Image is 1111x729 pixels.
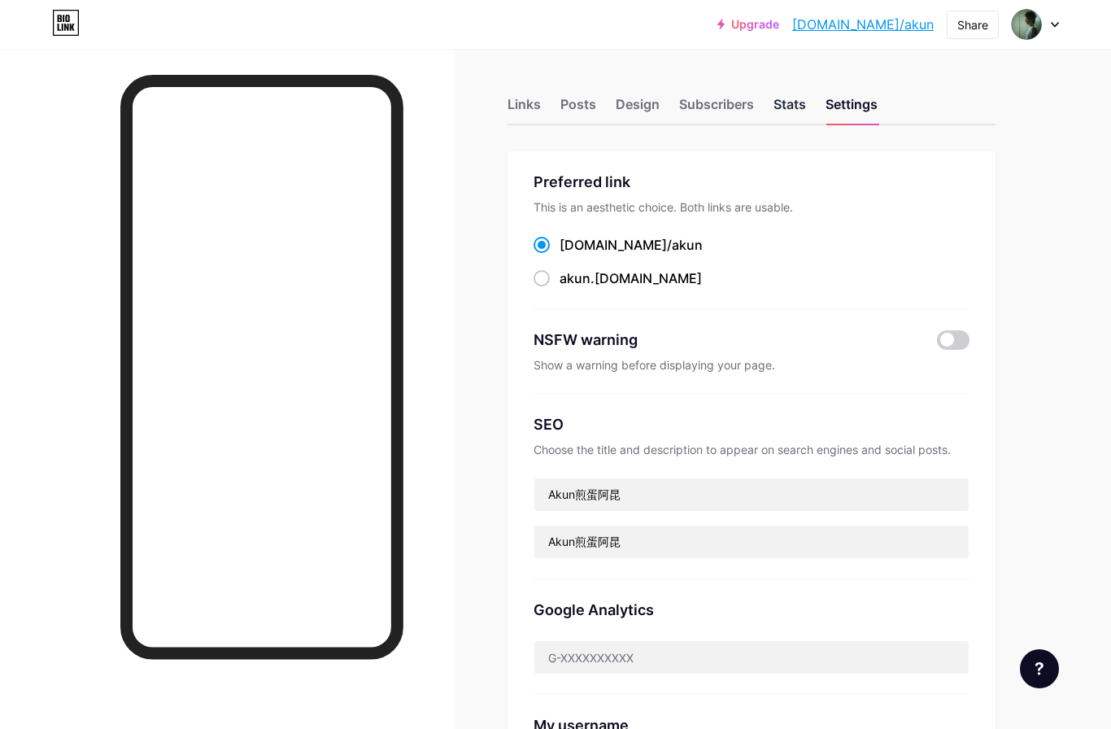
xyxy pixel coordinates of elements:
[957,16,988,33] div: Share
[534,357,969,373] div: Show a warning before displaying your page.
[534,329,913,351] div: NSFW warning
[508,94,541,124] div: Links
[534,413,969,435] div: SEO
[534,171,969,193] div: Preferred link
[679,94,754,124] div: Subscribers
[560,94,596,124] div: Posts
[534,599,969,621] div: Google Analytics
[534,199,969,216] div: This is an aesthetic choice. Both links are usable.
[672,237,703,253] span: akun
[560,268,702,288] div: .[DOMAIN_NAME]
[717,18,779,31] a: Upgrade
[534,526,969,558] input: Description (max 160 chars)
[792,15,934,34] a: [DOMAIN_NAME]/akun
[534,442,969,458] div: Choose the title and description to appear on search engines and social posts.
[826,94,878,124] div: Settings
[560,270,590,286] span: akun
[773,94,806,124] div: Stats
[534,478,969,511] input: Title
[616,94,660,124] div: Design
[560,235,703,255] div: [DOMAIN_NAME]/
[1011,9,1042,40] img: dingkun
[534,641,969,674] input: G-XXXXXXXXXX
